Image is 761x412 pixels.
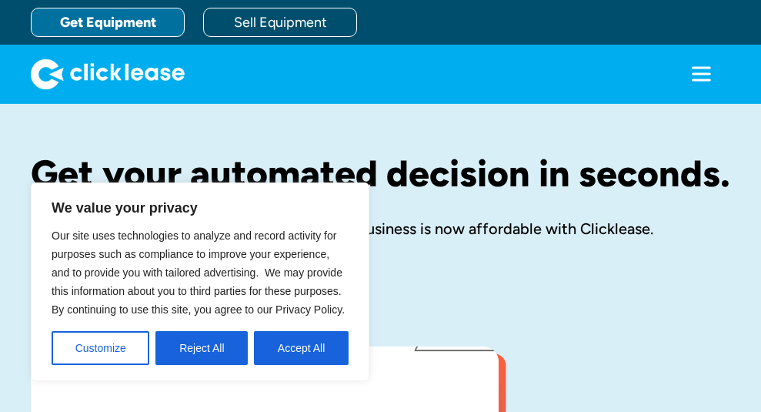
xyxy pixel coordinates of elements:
[672,45,730,103] div: menu
[52,199,349,217] p: We value your privacy
[52,331,149,365] button: Customize
[31,219,730,239] div: The equipment you need to start or grow your business is now affordable with Clicklease.
[31,153,730,194] h1: Get your automated decision in seconds.
[52,229,345,316] span: Our site uses technologies to analyze and record activity for purposes such as compliance to impr...
[31,59,185,89] a: home
[31,8,185,37] a: Get Equipment
[31,183,369,381] div: We value your privacy
[254,331,349,365] button: Accept All
[203,8,357,37] a: Sell Equipment
[155,331,248,365] button: Reject All
[31,59,185,89] img: Clicklease logo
